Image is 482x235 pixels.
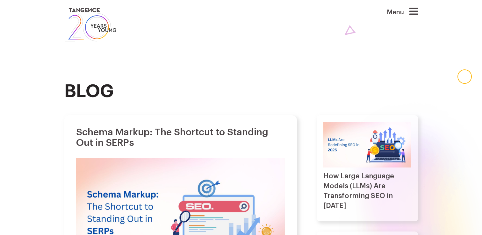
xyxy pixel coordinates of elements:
[64,82,418,101] h2: blog
[323,173,394,209] a: How Large Language Models (LLMs) Are Transforming SEO in [DATE]
[323,122,411,167] img: How Large Language Models (LLMs) Are Transforming SEO in 2025
[76,127,285,148] h1: Schema Markup: The Shortcut to Standing Out in SERPs
[64,6,117,43] img: logo SVG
